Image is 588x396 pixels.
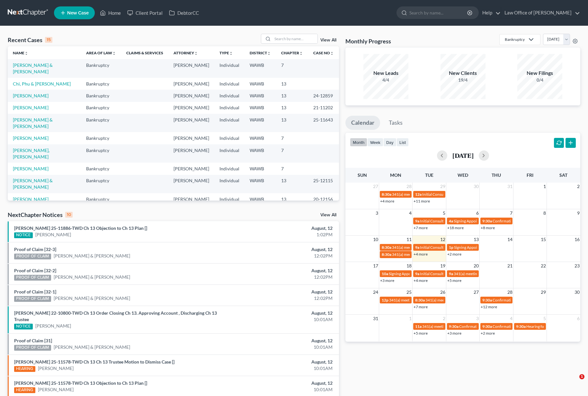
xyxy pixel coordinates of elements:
[231,365,333,372] div: 10:01AM
[168,59,214,77] td: [PERSON_NAME]
[409,7,468,19] input: Search by name...
[14,225,147,231] a: [PERSON_NAME] 25-11886-TWD Ch 13 Objection to Ch 13 Plan []
[299,51,303,55] i: unfold_more
[276,144,308,163] td: 7
[124,7,166,19] a: Client Portal
[231,337,333,344] div: August, 12
[231,386,333,393] div: 10:01AM
[231,253,333,259] div: 12:02PM
[250,50,271,55] a: Districtunfold_more
[231,274,333,280] div: 12:02PM
[276,78,308,90] td: 13
[245,144,276,163] td: WAWB
[308,193,339,205] td: 20-12156
[81,144,121,163] td: Bankruptcy
[231,359,333,365] div: August, 12
[14,275,51,281] div: PROOF OF CLAIM
[476,209,479,217] span: 6
[389,271,424,276] span: Signing Appointment
[35,323,71,329] a: [PERSON_NAME]
[231,231,333,238] div: 1:02PM
[14,387,35,393] div: HEARING
[449,324,459,329] span: 9:30a
[415,324,422,329] span: 11a
[375,209,379,217] span: 3
[447,278,461,283] a: +5 more
[517,77,562,83] div: 0/4
[276,175,308,193] td: 13
[442,315,446,322] span: 2
[276,59,308,77] td: 7
[363,69,408,77] div: New Leads
[245,90,276,102] td: WAWB
[166,7,202,19] a: DebtorCC
[14,310,217,322] a: [PERSON_NAME] 22-10800-TWD Ch 13 Order Closing Ch 13. Approving Account , Discharging Ch 13 Trustee
[231,225,333,231] div: August, 12
[447,225,464,230] a: +18 more
[267,51,271,55] i: unfold_more
[422,324,484,329] span: 341(a) meeting for [PERSON_NAME]
[214,102,245,114] td: Individual
[168,78,214,90] td: [PERSON_NAME]
[540,288,547,296] span: 29
[372,183,379,190] span: 27
[81,59,121,77] td: Bankruptcy
[45,37,52,43] div: 15
[574,236,580,243] span: 16
[473,262,479,270] span: 20
[440,236,446,243] span: 12
[14,345,51,351] div: PROOF OF CLAIM
[245,163,276,175] td: WAWB
[81,163,121,175] td: Bankruptcy
[458,172,468,178] span: Wed
[420,245,475,250] span: Initial Consultation Appointment
[272,34,317,43] input: Search by name...
[414,199,430,203] a: +11 more
[231,316,333,323] div: 10:01AM
[231,310,333,316] div: August, 12
[214,90,245,102] td: Individual
[245,193,276,205] td: WAWB
[308,114,339,132] td: 25-11643
[24,51,28,55] i: unfold_more
[543,315,547,322] span: 5
[81,102,121,114] td: Bankruptcy
[168,144,214,163] td: [PERSON_NAME]
[449,219,453,223] span: 4a
[406,183,412,190] span: 28
[415,245,419,250] span: 9a
[308,90,339,102] td: 24-12859
[406,236,412,243] span: 11
[382,271,388,276] span: 10a
[14,359,174,364] a: [PERSON_NAME] 25-11578-TWD Ch 13 Ch 13 Trustee Motion to Dismiss Case []
[382,298,388,302] span: 12p
[276,193,308,205] td: 13
[420,271,475,276] span: Initial Consultation Appointment
[509,209,513,217] span: 7
[408,209,412,217] span: 4
[231,295,333,301] div: 12:02PM
[454,245,489,250] span: Signing Appointment
[308,175,339,193] td: 25-12115
[382,252,391,257] span: 8:30a
[231,267,333,274] div: August, 12
[481,304,497,309] a: +12 more
[54,295,130,301] a: [PERSON_NAME] & [PERSON_NAME]
[482,219,492,223] span: 9:30a
[543,209,547,217] span: 8
[231,246,333,253] div: August, 12
[13,148,49,159] a: [PERSON_NAME], [PERSON_NAME]
[408,315,412,322] span: 1
[276,132,308,144] td: 7
[214,175,245,193] td: Individual
[367,138,383,147] button: week
[13,178,53,190] a: [PERSON_NAME] & [PERSON_NAME]
[540,236,547,243] span: 15
[382,245,391,250] span: 8:30a
[406,262,412,270] span: 18
[276,114,308,132] td: 13
[13,50,28,55] a: Nameunfold_more
[14,324,33,329] div: NOTICE
[396,138,409,147] button: list
[425,172,433,178] span: Tue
